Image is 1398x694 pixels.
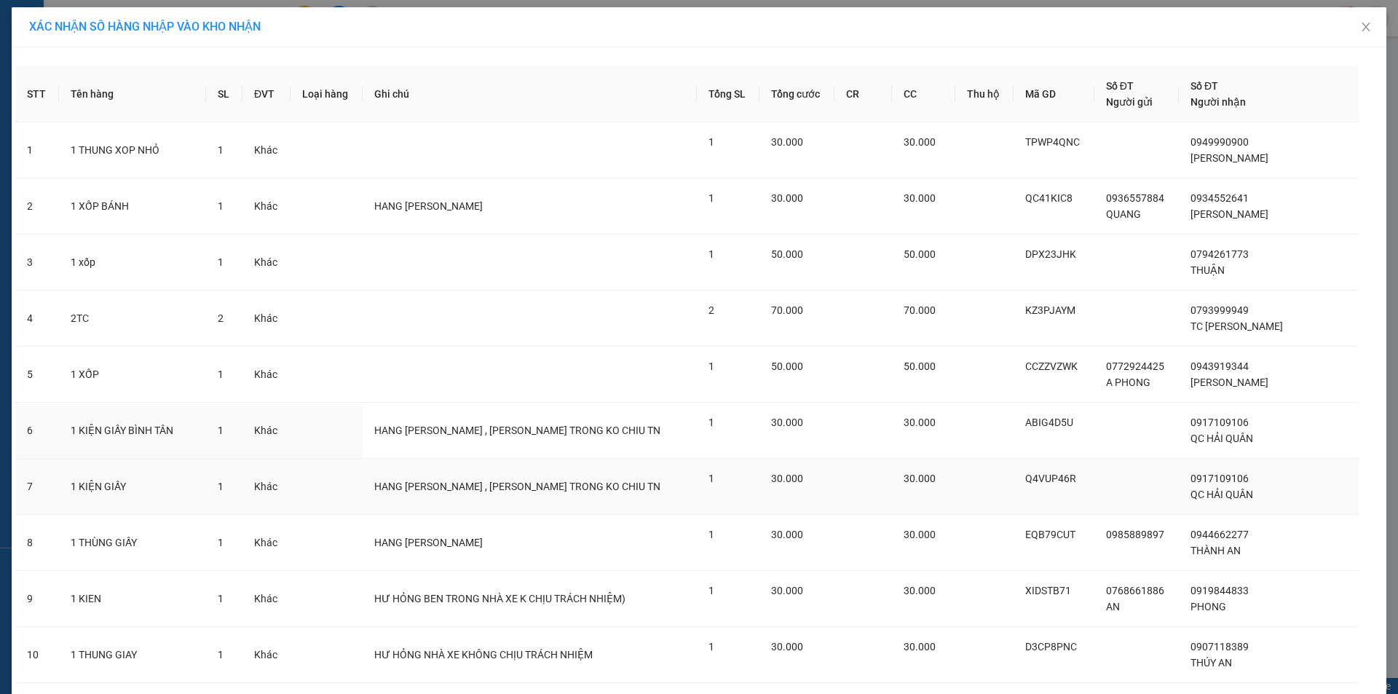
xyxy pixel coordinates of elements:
[708,360,714,372] span: 1
[892,66,955,122] th: CC
[708,136,714,148] span: 1
[363,66,697,122] th: Ghi chú
[242,66,291,122] th: ĐVT
[59,459,206,515] td: 1 KIỆN GIẤY
[15,459,59,515] td: 7
[771,473,803,484] span: 30.000
[1190,417,1249,428] span: 0917109106
[1190,248,1249,260] span: 0794261773
[1106,376,1150,388] span: A PHONG
[708,641,714,652] span: 1
[15,66,59,122] th: STT
[708,417,714,428] span: 1
[1190,585,1249,596] span: 0919844833
[1025,473,1076,484] span: Q4VUP46R
[1190,473,1249,484] span: 0917109106
[904,136,936,148] span: 30.000
[1190,264,1225,276] span: THUẬN
[771,192,803,204] span: 30.000
[59,122,206,178] td: 1 THUNG XOP NHỎ
[218,368,224,380] span: 1
[1190,489,1253,500] span: QC HẢI QUÂN
[59,403,206,459] td: 1 KIỆN GIẤY BÌNH TÂN
[218,649,224,661] span: 1
[218,537,224,548] span: 1
[242,178,291,234] td: Khác
[29,20,261,33] span: XÁC NHẬN SỐ HÀNG NHẬP VÀO KHO NHẬN
[242,347,291,403] td: Khác
[1190,136,1249,148] span: 0949990900
[1190,80,1218,92] span: Số ĐT
[1014,66,1094,122] th: Mã GD
[1025,417,1073,428] span: ABIG4D5U
[771,248,803,260] span: 50.000
[1190,433,1253,444] span: QC HẢI QUÂN
[1106,529,1164,540] span: 0985889897
[218,144,224,156] span: 1
[15,627,59,683] td: 10
[1025,192,1073,204] span: QC41KIC8
[1106,601,1120,612] span: AN
[218,256,224,268] span: 1
[904,585,936,596] span: 30.000
[291,66,363,122] th: Loại hàng
[771,304,803,316] span: 70.000
[15,515,59,571] td: 8
[84,60,116,80] strong: ĐC:
[904,192,936,204] span: 30.000
[1190,192,1249,204] span: 0934552641
[1106,192,1164,204] span: 0936557884
[59,66,206,122] th: Tên hàng
[1190,641,1249,652] span: 0907118389
[242,627,291,683] td: Khác
[59,291,206,347] td: 2TC
[59,627,206,683] td: 1 THUNG GIAY
[1025,136,1080,148] span: TPWP4QNC
[6,25,49,383] img: HFRrbPx.png
[1190,657,1232,669] span: THÚY AN
[84,8,161,23] span: 16:31
[15,291,59,347] td: 4
[708,585,714,596] span: 1
[1346,7,1386,48] button: Close
[1190,208,1268,220] span: [PERSON_NAME]
[218,425,224,436] span: 1
[15,403,59,459] td: 6
[111,26,168,42] span: Rạch Giá
[1190,360,1249,372] span: 0943919344
[904,248,936,260] span: 50.000
[242,403,291,459] td: Khác
[1106,360,1164,372] span: 0772924425
[59,347,206,403] td: 1 XỐP
[904,641,936,652] span: 30.000
[708,529,714,540] span: 1
[1025,585,1071,596] span: XIDSTB71
[904,529,936,540] span: 30.000
[218,200,224,212] span: 1
[242,571,291,627] td: Khác
[374,649,593,661] span: HƯ HỎNG NHÀ XE KHÔNG CHỊU TRÁCH NHIỆM
[904,304,936,316] span: 70.000
[771,136,803,148] span: 30.000
[59,178,206,234] td: 1 XỐP BÁNH
[218,481,224,492] span: 1
[955,66,1014,122] th: Thu hộ
[834,66,892,122] th: CR
[1106,80,1134,92] span: Số ĐT
[218,593,224,604] span: 1
[697,66,759,122] th: Tổng SL
[708,248,714,260] span: 1
[771,585,803,596] span: 30.000
[1106,585,1164,596] span: 0768661886
[374,537,483,548] span: HANG [PERSON_NAME]
[1190,376,1268,388] span: [PERSON_NAME]
[1190,545,1241,556] span: THÀNH AN
[118,8,161,23] span: [DATE]
[206,66,242,122] th: SL
[51,28,82,76] img: qr-code
[1025,304,1075,316] span: KZ3PJAYM
[242,291,291,347] td: Khác
[771,529,803,540] span: 30.000
[242,515,291,571] td: Khác
[1190,96,1246,108] span: Người nhận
